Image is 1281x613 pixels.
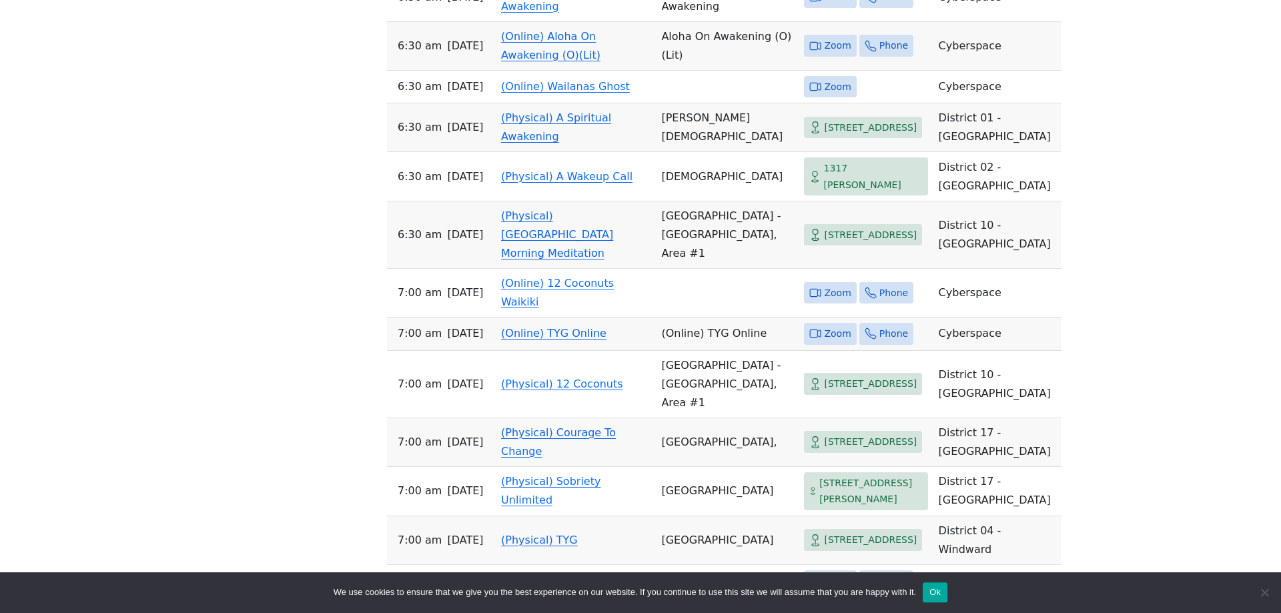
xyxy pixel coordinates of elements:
span: [DATE] [447,324,483,343]
a: (Physical) 12 Coconuts [501,378,623,390]
span: [DATE] [447,482,483,500]
span: [DATE] [447,118,483,137]
span: 6:30 AM [398,77,442,96]
span: [DATE] [447,375,483,394]
td: (Online) TYG Online [656,318,799,351]
a: (Physical) [GEOGRAPHIC_DATA] Morning Meditation [501,209,613,259]
span: [STREET_ADDRESS] [824,434,917,450]
td: District 10 - [GEOGRAPHIC_DATA] [933,201,1061,269]
td: District 17 - [GEOGRAPHIC_DATA] [933,418,1061,467]
span: 6:30 AM [398,225,442,244]
td: Cyberspace [933,318,1061,351]
a: (Physical) A Spiritual Awakening [501,111,611,143]
span: [DATE] [447,225,483,244]
td: [GEOGRAPHIC_DATA] - [GEOGRAPHIC_DATA], Area #1 [656,201,799,269]
td: Sobriety Buzz [656,565,799,598]
td: District 02 - [GEOGRAPHIC_DATA] [933,152,1061,201]
td: [GEOGRAPHIC_DATA], [656,418,799,467]
span: [DATE] [447,283,483,302]
td: Cyberspace [933,71,1061,104]
a: (Online) TYG Online [501,327,606,340]
button: Ok [923,582,947,602]
span: 1317 [PERSON_NAME] [823,160,922,193]
span: Zoom [824,79,851,95]
span: [DATE] [447,531,483,550]
td: [GEOGRAPHIC_DATA] - [GEOGRAPHIC_DATA], Area #1 [656,351,799,418]
span: 7:00 AM [398,433,442,452]
td: District 04 - Windward [933,516,1061,565]
a: (Online) 12 Coconuts Waikiki [501,277,614,308]
span: No [1258,586,1271,599]
td: [GEOGRAPHIC_DATA] [656,516,799,565]
span: [STREET_ADDRESS] [824,532,917,548]
td: [GEOGRAPHIC_DATA] [656,467,799,516]
span: [STREET_ADDRESS] [824,376,917,392]
span: [DATE] [447,37,483,55]
span: [STREET_ADDRESS] [824,227,917,243]
span: Zoom [824,37,851,54]
span: 7:00 AM [398,531,442,550]
span: 7:00 AM [398,482,442,500]
span: [DATE] [447,433,483,452]
td: District 01 - [GEOGRAPHIC_DATA] [933,103,1061,152]
span: 7:00 AM [398,283,442,302]
span: Zoom [824,285,851,301]
a: (Physical) TYG [501,534,578,546]
span: [DATE] [447,167,483,186]
span: Phone [879,326,908,342]
td: Cyberspace [933,22,1061,71]
span: [DATE] [447,77,483,96]
a: (Online) Aloha On Awakening (O)(Lit) [501,30,600,61]
td: Cyberspace [933,565,1061,598]
span: Phone [879,37,908,54]
td: Aloha On Awakening (O) (Lit) [656,22,799,71]
a: (Physical) A Wakeup Call [501,170,632,183]
span: 6:30 AM [398,118,442,137]
span: Zoom [824,326,851,342]
span: 6:30 AM [398,167,442,186]
span: We use cookies to ensure that we give you the best experience on our website. If you continue to ... [334,586,916,599]
span: [STREET_ADDRESS] [824,119,917,136]
td: [DEMOGRAPHIC_DATA] [656,152,799,201]
td: [PERSON_NAME][DEMOGRAPHIC_DATA] [656,103,799,152]
td: Cyberspace [933,269,1061,318]
span: [STREET_ADDRESS][PERSON_NAME] [819,475,922,508]
span: 7:00 AM [398,324,442,343]
td: District 17 - [GEOGRAPHIC_DATA] [933,467,1061,516]
td: District 10 - [GEOGRAPHIC_DATA] [933,351,1061,418]
span: 6:30 AM [398,37,442,55]
a: (Online) Wailanas Ghost [501,80,630,93]
span: 7:00 AM [398,375,442,394]
a: (Physical) Sobriety Unlimited [501,475,600,506]
a: (Physical) Courage To Change [501,426,616,458]
span: Phone [879,285,908,301]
